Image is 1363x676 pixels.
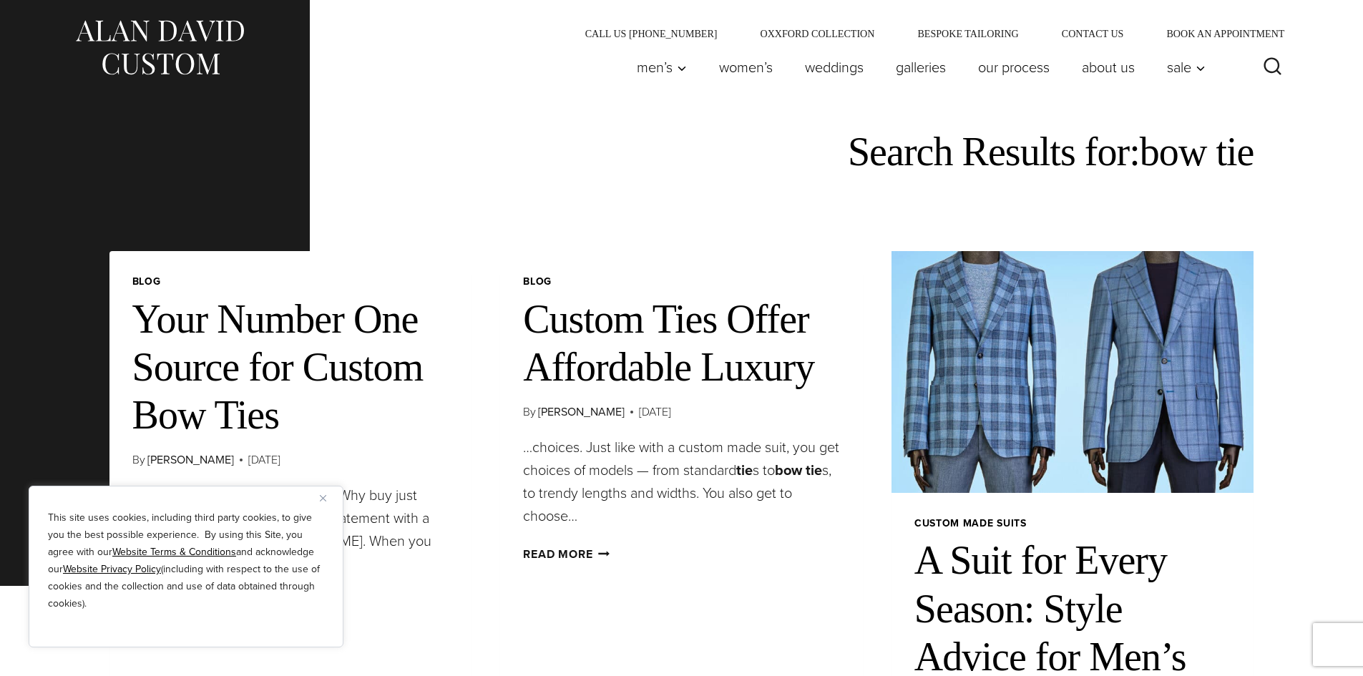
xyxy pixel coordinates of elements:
img: 2 mannequins each with a Scabal sportcoat. Left medium blue with navy large plaid, right blue wit... [891,251,1254,493]
button: Close [320,489,337,506]
span: Men’s [637,60,687,74]
a: Read More [523,546,610,562]
span: Sale [1167,60,1206,74]
img: Close [320,495,326,501]
span: bow tie [1140,129,1254,174]
a: [PERSON_NAME] [147,451,234,468]
strong: bow tie [285,484,332,506]
span: …choices. Just like with a custom made suit, you get choices of models — from standard s to s, to... [523,436,839,526]
a: Women’s [703,53,788,82]
a: weddings [788,53,879,82]
a: Website Privacy Policy [63,562,161,577]
a: Website Terms & Conditions [112,544,236,559]
a: About Us [1065,53,1151,82]
time: [DATE] [248,451,280,469]
a: Book an Appointment [1145,29,1289,39]
a: Galleries [879,53,962,82]
h1: Search Results for: [109,128,1254,176]
a: blog [132,274,161,289]
a: Custom Made Suits [914,516,1027,531]
nav: Secondary Navigation [564,29,1290,39]
strong: tie [736,459,753,481]
a: Contact Us [1040,29,1145,39]
img: Alan David Custom [74,16,245,79]
a: Oxxford Collection [738,29,896,39]
a: Our Process [962,53,1065,82]
a: [PERSON_NAME] [538,403,625,420]
strong: bow tie [775,459,822,481]
button: View Search Form [1256,50,1290,84]
a: Bespoke Tailoring [896,29,1040,39]
a: Your Number One Source for Custom Bow Ties [132,297,424,437]
span: By [132,451,145,469]
span: …“individual” more than a . Why buy just any off the rack? Make a statement with a custom from [P... [132,484,431,574]
a: Call Us [PHONE_NUMBER] [564,29,739,39]
a: Custom Ties Offer Affordable Luxury [523,297,814,389]
p: This site uses cookies, including third party cookies, to give you the best possible experience. ... [48,509,324,612]
time: [DATE] [639,403,671,421]
a: blog [523,274,552,289]
span: By [523,403,536,421]
nav: Primary Navigation [620,53,1213,82]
